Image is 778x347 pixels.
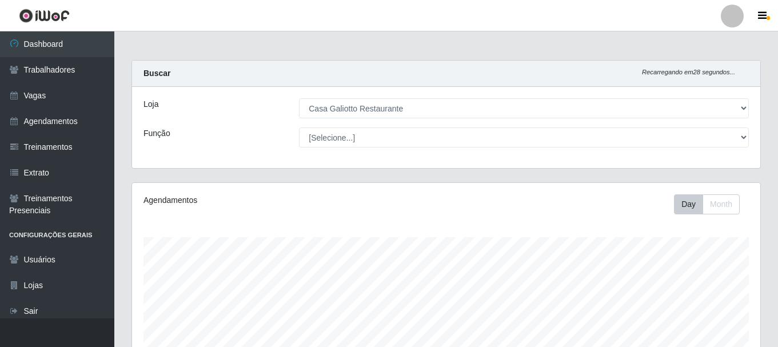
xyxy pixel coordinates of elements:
[642,69,735,75] i: Recarregando em 28 segundos...
[674,194,749,214] div: Toolbar with button groups
[143,127,170,139] label: Função
[143,69,170,78] strong: Buscar
[674,194,740,214] div: First group
[19,9,70,23] img: CoreUI Logo
[143,194,386,206] div: Agendamentos
[143,98,158,110] label: Loja
[674,194,703,214] button: Day
[703,194,740,214] button: Month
